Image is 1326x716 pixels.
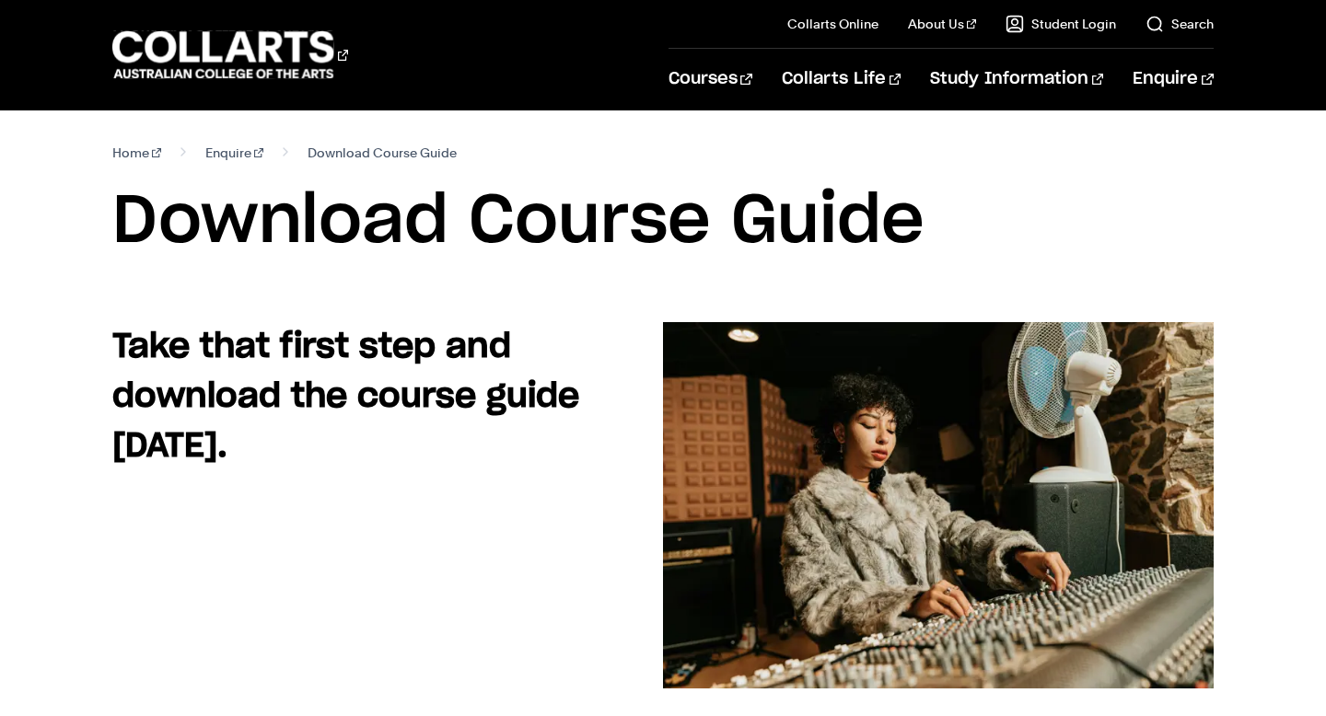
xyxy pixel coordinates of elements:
[782,49,901,110] a: Collarts Life
[669,49,752,110] a: Courses
[205,140,263,166] a: Enquire
[908,15,976,33] a: About Us
[112,29,348,81] div: Go to homepage
[1146,15,1214,33] a: Search
[1133,49,1213,110] a: Enquire
[787,15,878,33] a: Collarts Online
[308,140,457,166] span: Download Course Guide
[112,180,1213,263] h1: Download Course Guide
[112,140,161,166] a: Home
[1006,15,1116,33] a: Student Login
[930,49,1103,110] a: Study Information
[112,330,579,463] strong: Take that first step and download the course guide [DATE].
